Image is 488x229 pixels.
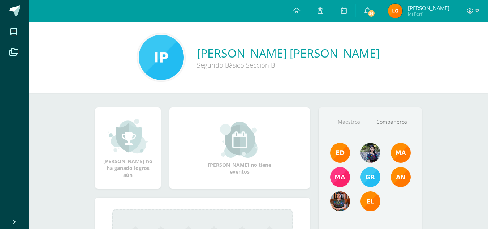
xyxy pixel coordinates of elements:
[204,122,276,175] div: [PERSON_NAME] no tiene eventos
[360,191,380,211] img: 2f8de69bb4c8bfcc68be225f0ff17f53.png
[197,45,380,61] a: [PERSON_NAME] [PERSON_NAME]
[360,143,380,163] img: 9b17679b4520195df407efdfd7b84603.png
[328,113,370,131] a: Maestros
[391,143,411,163] img: 560278503d4ca08c21e9c7cd40ba0529.png
[360,167,380,187] img: b7ce7144501556953be3fc0a459761b8.png
[108,118,148,154] img: achievement_small.png
[367,9,375,17] span: 26
[388,4,402,18] img: 2b07e7083290fa3d522a25deb24f4cca.png
[197,61,380,69] div: Segundo Básico Sección B
[102,118,154,178] div: [PERSON_NAME] no ha ganado logros aún
[330,143,350,163] img: f40e456500941b1b33f0807dd74ea5cf.png
[408,11,449,17] span: Mi Perfil
[330,191,350,211] img: 96169a482c0de6f8e254ca41c8b0a7b1.png
[139,35,184,80] img: d101d0bff3c3e42a5817bcb9ba5a37fa.png
[330,167,350,187] img: 7766054b1332a6085c7723d22614d631.png
[408,4,449,12] span: [PERSON_NAME]
[220,122,259,158] img: event_small.png
[370,113,413,131] a: Compañeros
[391,167,411,187] img: a348d660b2b29c2c864a8732de45c20a.png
